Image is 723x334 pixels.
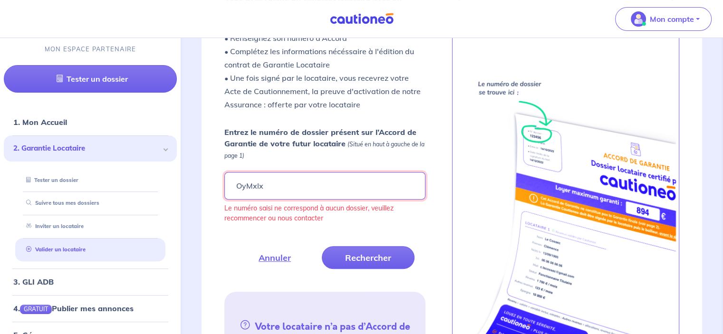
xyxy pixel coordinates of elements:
[224,172,425,200] input: Ex : 453678
[615,7,712,31] button: illu_account_valid_menu.svgMon compte
[15,219,165,235] div: Inviter un locataire
[15,172,165,188] div: Tester un dossier
[13,277,54,286] a: 3. GLI ADB
[224,141,424,159] em: (Situé en haut à gauche de la page 1)
[224,127,416,148] strong: Entrez le numéro de dossier présent sur l’Accord de Garantie de votre futur locataire
[650,13,694,25] p: Mon compte
[13,143,160,154] span: 2. Garantie Locataire
[15,196,165,211] div: Suivre tous mes dossiers
[235,246,314,269] button: Annuler
[22,177,78,183] a: Tester un dossier
[4,299,177,318] div: 4.GRATUITPublier mes annonces
[4,135,177,162] div: 2. Garantie Locataire
[4,272,177,291] div: 3. GLI ADB
[326,13,397,25] img: Cautioneo
[45,45,136,54] p: MON ESPACE PARTENAIRE
[22,246,86,253] a: Valider un locataire
[631,11,646,27] img: illu_account_valid_menu.svg
[22,200,99,207] a: Suivre tous mes dossiers
[15,242,165,258] div: Valider un locataire
[4,113,177,132] div: 1. Mon Accueil
[322,246,415,269] button: Rechercher
[22,223,84,230] a: Inviter un locataire
[13,304,134,313] a: 4.GRATUITPublier mes annonces
[224,203,425,223] p: Le numéro saisi ne correspond à aucun dossier, veuillez recommencer ou nous contacter
[13,117,67,127] a: 1. Mon Accueil
[4,65,177,93] a: Tester un dossier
